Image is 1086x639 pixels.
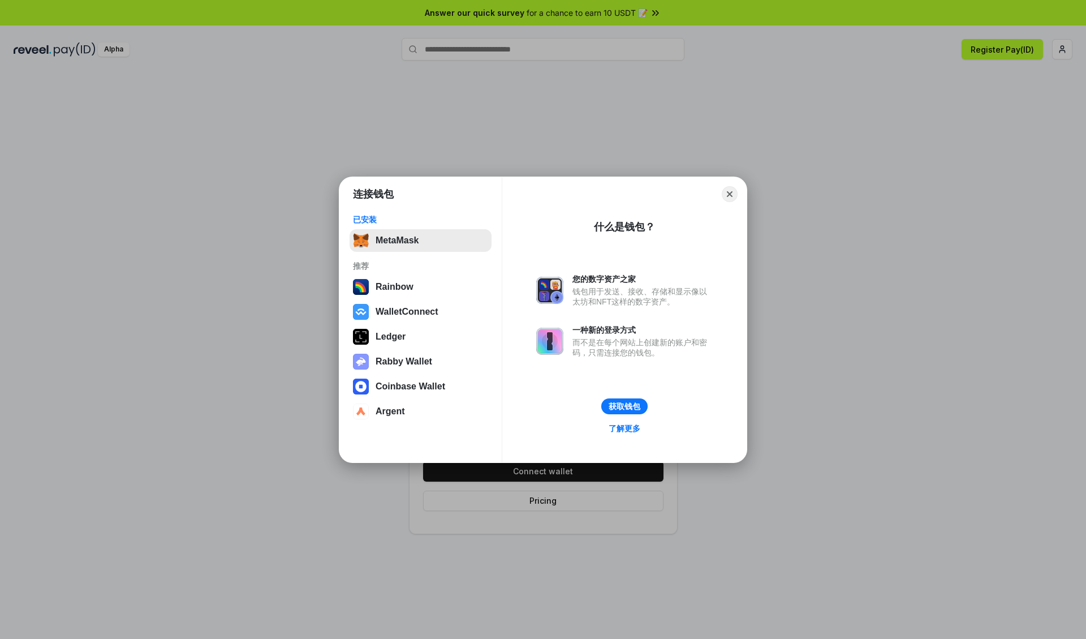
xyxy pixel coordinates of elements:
[376,307,438,317] div: WalletConnect
[353,329,369,345] img: svg+xml,%3Csvg%20xmlns%3D%22http%3A%2F%2Fwww.w3.org%2F2000%2Fsvg%22%20width%3D%2228%22%20height%3...
[536,328,563,355] img: svg+xml,%3Csvg%20xmlns%3D%22http%3A%2F%2Fwww.w3.org%2F2000%2Fsvg%22%20fill%3D%22none%22%20viewBox...
[609,401,640,411] div: 获取钱包
[376,406,405,417] div: Argent
[376,282,413,292] div: Rainbow
[353,379,369,394] img: svg+xml,%3Csvg%20width%3D%2228%22%20height%3D%2228%22%20viewBox%3D%220%200%2028%2028%22%20fill%3D...
[594,220,655,234] div: 什么是钱包？
[376,357,432,367] div: Rabby Wallet
[572,325,713,335] div: 一种新的登录方式
[353,233,369,248] img: svg+xml,%3Csvg%20fill%3D%22none%22%20height%3D%2233%22%20viewBox%3D%220%200%2035%2033%22%20width%...
[350,301,492,323] button: WalletConnect
[350,325,492,348] button: Ledger
[572,274,713,284] div: 您的数字资产之家
[353,215,488,225] div: 已安装
[609,423,640,434] div: 了解更多
[350,276,492,298] button: Rainbow
[722,186,738,202] button: Close
[536,277,563,304] img: svg+xml,%3Csvg%20xmlns%3D%22http%3A%2F%2Fwww.w3.org%2F2000%2Fsvg%22%20fill%3D%22none%22%20viewBox...
[353,354,369,370] img: svg+xml,%3Csvg%20xmlns%3D%22http%3A%2F%2Fwww.w3.org%2F2000%2Fsvg%22%20fill%3D%22none%22%20viewBox...
[572,337,713,358] div: 而不是在每个网站上创建新的账户和密码，只需连接您的钱包。
[601,398,648,414] button: 获取钱包
[602,421,647,436] a: 了解更多
[376,235,419,246] div: MetaMask
[353,404,369,419] img: svg+xml,%3Csvg%20width%3D%2228%22%20height%3D%2228%22%20viewBox%3D%220%200%2028%2028%22%20fill%3D...
[353,279,369,295] img: svg+xml,%3Csvg%20width%3D%22120%22%20height%3D%22120%22%20viewBox%3D%220%200%20120%20120%22%20fil...
[350,400,492,423] button: Argent
[353,261,488,271] div: 推荐
[376,332,406,342] div: Ledger
[376,381,445,392] div: Coinbase Wallet
[572,286,713,307] div: 钱包用于发送、接收、存储和显示像以太坊和NFT这样的数字资产。
[350,375,492,398] button: Coinbase Wallet
[350,229,492,252] button: MetaMask
[350,350,492,373] button: Rabby Wallet
[353,187,394,201] h1: 连接钱包
[353,304,369,320] img: svg+xml,%3Csvg%20width%3D%2228%22%20height%3D%2228%22%20viewBox%3D%220%200%2028%2028%22%20fill%3D...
